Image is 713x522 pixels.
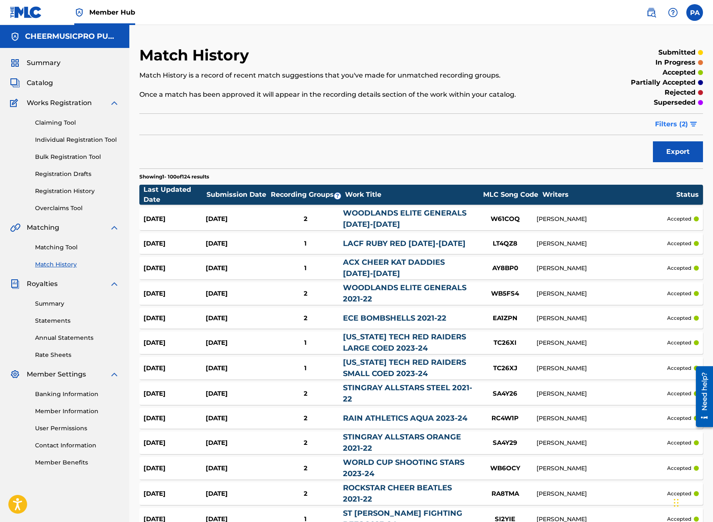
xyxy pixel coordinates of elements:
img: expand [109,369,119,379]
img: MLC Logo [10,6,42,18]
p: accepted [667,215,691,223]
p: Once a match has been approved it will appear in the recording details section of the work within... [139,90,573,100]
a: CatalogCatalog [10,78,53,88]
div: [DATE] [144,489,206,499]
p: accepted [667,464,691,472]
iframe: Resource Center [690,362,713,431]
a: STINGRAY ALLSTARS STEEL 2021-22 [343,383,472,404]
div: [DATE] [206,489,268,499]
div: [DATE] [206,364,268,373]
p: accepted [667,490,691,497]
a: Registration Drafts [35,170,119,178]
img: help [668,8,678,18]
div: [DATE] [144,364,206,373]
img: Member Settings [10,369,20,379]
div: [DATE] [206,314,268,323]
div: 2 [268,438,343,448]
div: 2 [268,389,343,399]
div: Writers [542,190,676,200]
a: Statements [35,316,119,325]
div: [DATE] [206,414,268,423]
a: [US_STATE] TECH RED RAIDERS LARGE COED 2023-24 [343,332,466,353]
div: SA4Y26 [474,389,537,399]
div: LT4QZ8 [474,239,537,248]
p: accepted [667,439,691,447]
p: in progress [655,58,695,68]
div: 2 [268,414,343,423]
div: [DATE] [206,239,268,248]
p: Match History is a record of recent match suggestions that you've made for unmatched recording gr... [139,70,573,80]
p: accepted [667,339,691,346]
a: ECE BOMBSHELLS 2021-22 [343,314,446,323]
a: Matching Tool [35,243,119,252]
p: rejected [665,88,695,98]
a: Match History [35,260,119,269]
div: EA1ZPN [474,314,537,323]
div: [PERSON_NAME] [537,314,668,323]
div: 1 [268,364,343,373]
span: ? [334,193,341,199]
p: accepted [667,414,691,422]
div: 2 [268,489,343,499]
div: [PERSON_NAME] [537,389,668,398]
div: [DATE] [144,289,206,299]
div: RA8TMA [474,489,537,499]
div: [DATE] [206,214,268,224]
span: Member Settings [27,369,86,379]
a: Public Search [643,4,660,21]
div: [DATE] [144,338,206,348]
img: Matching [10,223,20,233]
p: accepted [667,290,691,297]
a: ROCKSTAR CHEER BEATLES 2021-22 [343,483,452,504]
p: accepted [667,314,691,322]
a: Member Benefits [35,458,119,467]
div: 2 [268,214,343,224]
span: Filters ( 2 ) [655,119,688,129]
div: [DATE] [206,289,268,299]
a: Rate Sheets [35,351,119,359]
div: MLC Song Code [479,190,542,200]
div: 2 [268,464,343,473]
div: Recording Groups [270,190,345,200]
div: 1 [268,239,343,248]
p: accepted [667,264,691,272]
div: Last Updated Date [144,185,206,205]
div: User Menu [686,4,703,21]
div: [DATE] [144,438,206,448]
div: WB5FS4 [474,289,537,299]
iframe: Chat Widget [671,482,713,522]
img: expand [109,279,119,289]
a: Bulk Registration Tool [35,153,119,161]
p: accepted [663,68,695,78]
div: [DATE] [144,464,206,473]
div: [DATE] [206,264,268,273]
div: [DATE] [144,414,206,423]
a: ACX CHEER KAT DADDIES [DATE]-[DATE] [343,258,445,278]
div: [PERSON_NAME] [537,289,668,298]
h2: Match History [139,46,253,65]
div: [PERSON_NAME] [537,239,668,248]
img: filter [690,122,697,127]
div: Drag [674,490,679,515]
div: [DATE] [144,389,206,399]
div: SA4Y29 [474,438,537,448]
span: Catalog [27,78,53,88]
span: Summary [27,58,60,68]
div: [PERSON_NAME] [537,464,668,473]
p: submitted [658,48,695,58]
div: [DATE] [144,239,206,248]
div: AY8BP0 [474,264,537,273]
a: Individual Registration Tool [35,136,119,144]
div: [DATE] [206,464,268,473]
p: Showing 1 - 100 of 124 results [139,173,209,181]
div: WB6OCY [474,464,537,473]
div: [PERSON_NAME] [537,215,668,223]
a: SummarySummary [10,58,60,68]
p: accepted [667,364,691,372]
img: Accounts [10,32,20,42]
p: superseded [654,98,695,108]
a: Overclaims Tool [35,204,119,213]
